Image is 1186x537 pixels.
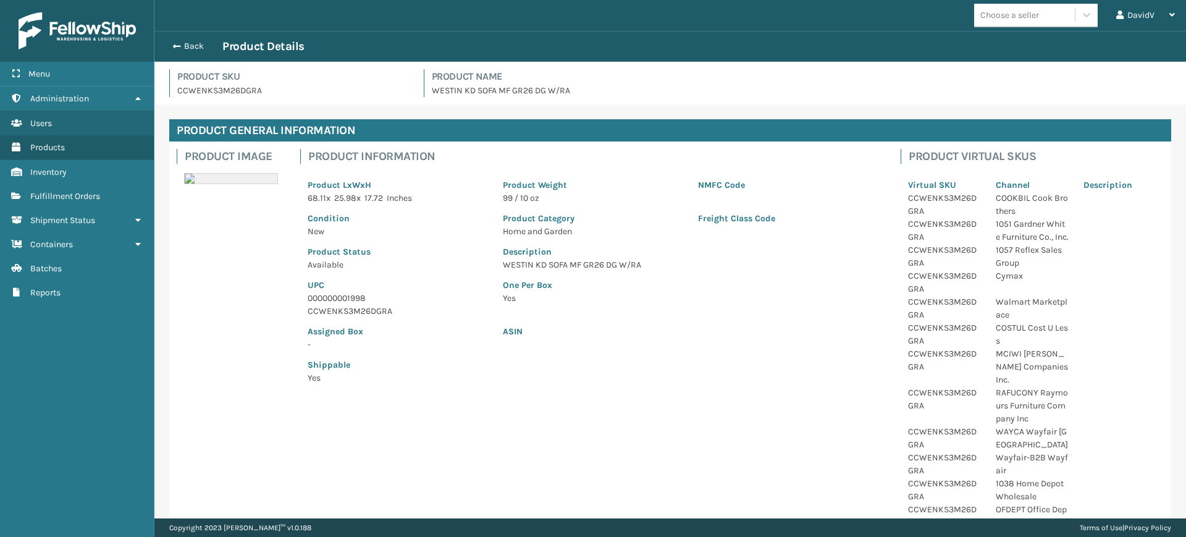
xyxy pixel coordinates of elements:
p: 1051 Gardner White Furniture Co., Inc. [996,218,1069,243]
p: CCWENKS3M26DGRA [908,451,981,477]
span: Batches [30,263,62,274]
p: Yes [308,371,488,384]
p: CCWENKS3M26DGRA [908,425,981,451]
p: WESTIN KD SOFA MF GR26 DG W/RA [432,84,1172,97]
p: WESTIN KD SOFA MF GR26 DG W/RA [503,258,878,271]
h4: Product Image [185,149,285,164]
div: Choose a seller [980,9,1039,22]
span: Inventory [30,167,67,177]
p: MCIWI [PERSON_NAME] Companies Inc. [996,347,1069,386]
p: WAYCA Wayfair [GEOGRAPHIC_DATA] [996,425,1069,451]
button: Back [166,41,222,52]
p: One Per Box [503,279,878,292]
p: Copyright 2023 [PERSON_NAME]™ v 1.0.188 [169,518,311,537]
p: Channel [996,179,1069,192]
p: Home and Garden [503,225,683,238]
p: CCWENKS3M26DGRA [908,269,981,295]
p: COSTUL Cost U Less [996,321,1069,347]
p: CCWENKS3M26DGRA [908,192,981,218]
p: CCWENKS3M26DGRA [908,347,981,373]
p: CCWENKS3M26DGRA [308,305,488,318]
span: Containers [30,239,73,250]
p: CCWENKS3M26DGRA [908,477,981,503]
span: 68.11 x [308,193,330,203]
p: 1038 Home Depot Wholesale [996,477,1069,503]
span: Products [30,142,65,153]
a: Terms of Use [1080,523,1122,532]
p: Description [1083,179,1156,192]
span: 25.98 x [334,193,361,203]
span: Shipment Status [30,215,95,226]
h4: Product Information [308,149,886,164]
p: UPC [308,279,488,292]
p: Shippable [308,358,488,371]
p: Product Status [308,245,488,258]
p: CCWENKS3M26DGRA [908,218,981,243]
span: Fulfillment Orders [30,191,100,201]
p: Assigned Box [308,325,488,338]
p: Description [503,245,878,258]
span: Users [30,118,52,129]
a: Privacy Policy [1124,523,1171,532]
img: logo [19,12,136,49]
span: Reports [30,287,61,298]
span: Inches [387,193,412,203]
p: 000000001998 [308,292,488,305]
p: Available [308,258,488,271]
p: CCWENKS3M26DGRA [908,386,981,412]
p: CCWENKS3M26DGRA [908,295,981,321]
p: Walmart Marketplace [996,295,1069,321]
span: Administration [30,93,89,104]
h4: Product SKU [177,69,409,84]
p: CCWENKS3M26DGRA [908,321,981,347]
h4: Product Virtual SKUs [909,149,1164,164]
p: Product LxWxH [308,179,488,192]
h4: Product General Information [169,119,1171,142]
h3: Product Details [222,39,305,54]
p: RAFUCONY Raymours Furniture Company Inc [996,386,1069,425]
p: 1057 Reflex Sales Group [996,243,1069,269]
p: CCWENKS3M26DGRA [177,84,409,97]
p: Freight Class Code [698,212,878,225]
span: Menu [28,69,50,79]
img: 51104088640_40f294f443_o-scaled-700x700.jpg [184,173,278,184]
p: CCWENKS3M26DGRA [908,503,981,529]
p: ASIN [503,325,878,338]
div: | [1080,518,1171,537]
p: Product Weight [503,179,683,192]
span: 17.72 [364,193,383,203]
p: Yes [503,292,878,305]
p: CCWENKS3M26DGRA [908,243,981,269]
p: Condition [308,212,488,225]
p: COOKBIL Cook Brothers [996,192,1069,218]
p: OFDEPT Office Depot [996,503,1069,529]
h4: Product Name [432,69,1172,84]
p: Wayfair-B2B Wayfair [996,451,1069,477]
p: NMFC Code [698,179,878,192]
p: Product Category [503,212,683,225]
p: - [308,338,488,351]
span: 99 / 10 oz [503,193,539,203]
p: Virtual SKU [908,179,981,192]
p: Cymax [996,269,1069,282]
p: New [308,225,488,238]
